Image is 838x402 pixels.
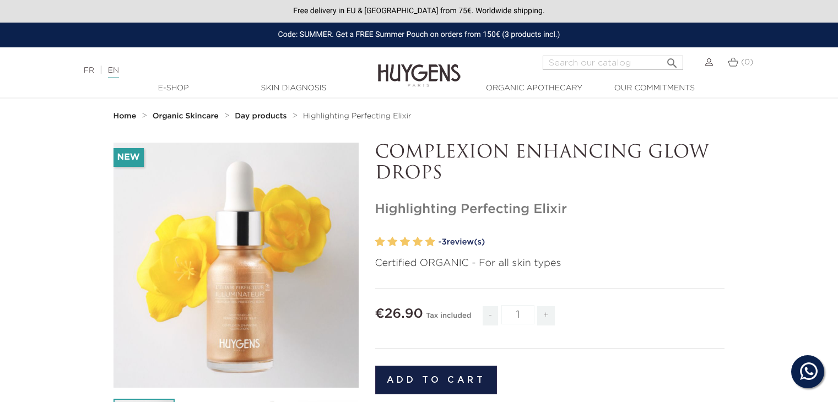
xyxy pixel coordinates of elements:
label: 3 [400,234,410,250]
i:  [666,53,679,67]
a: EN [108,67,119,78]
strong: Organic Skincare [153,112,219,120]
a: Day products [235,112,289,121]
div: | [78,64,341,77]
span: 3 [441,238,446,246]
span: €26.90 [375,307,423,320]
strong: Home [113,112,137,120]
label: 1 [375,234,385,250]
a: Organic Skincare [153,112,221,121]
a: Organic Apothecary [479,83,590,94]
a: Our commitments [599,83,710,94]
h1: Highlighting Perfecting Elixir [375,202,725,218]
a: Skin Diagnosis [239,83,349,94]
a: Home [113,112,139,121]
span: Highlighting Perfecting Elixir [303,112,412,120]
span: + [537,306,555,325]
button: Add to cart [375,366,498,394]
a: -3review(s) [439,234,725,251]
li: New [113,148,144,167]
span: - [483,306,498,325]
label: 5 [425,234,435,250]
input: Search [543,56,683,70]
a: Highlighting Perfecting Elixir [303,112,412,121]
p: Certified ORGANIC - For all skin types [375,256,725,271]
input: Quantity [501,305,534,324]
a: E-Shop [118,83,229,94]
div: Tax included [426,304,471,334]
label: 4 [413,234,423,250]
button:  [662,52,682,67]
label: 2 [387,234,397,250]
img: Huygens [378,46,461,89]
strong: Day products [235,112,286,120]
span: (0) [741,58,753,66]
p: COMPLEXION ENHANCING GLOW DROPS [375,143,725,185]
a: FR [84,67,94,74]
